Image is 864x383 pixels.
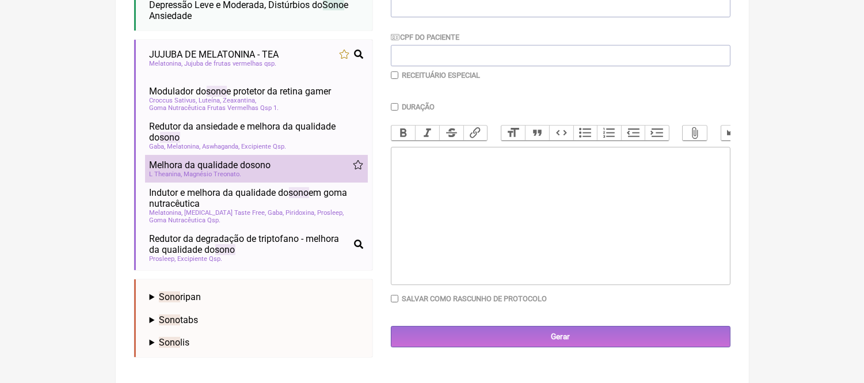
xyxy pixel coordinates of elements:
span: Gaba [268,209,284,217]
span: sono [215,244,235,255]
span: Sono [159,337,180,348]
span: sono [207,86,227,97]
label: Salvar como rascunho de Protocolo [402,294,547,303]
span: Prosleep [318,209,344,217]
button: Link [463,126,488,141]
span: Melhora da qualidade do [150,160,271,170]
input: Gerar [391,326,730,347]
summary: Sonolis [150,337,363,348]
span: Sono [159,291,180,302]
span: Goma Nutracêutica Frutas Vermelhas Qsp 1 [150,104,279,112]
span: Melatonina [150,60,183,67]
span: Goma Nutracêutica Qsp [150,217,221,224]
button: Italic [415,126,439,141]
span: L Theanina [150,170,182,178]
span: Redutor da ansiedade e melhora da qualidade do [150,121,363,143]
span: Excipiente Qsp [242,143,287,150]
label: Receituário Especial [402,71,480,79]
span: sono [160,132,180,143]
label: CPF do Paciente [391,33,460,41]
span: sono [289,187,309,198]
button: Heading [501,126,526,141]
button: Bullets [573,126,597,141]
span: Redutor da degradação de triptofano - melhora da qualidade do [150,233,349,255]
span: Zeaxantina [223,97,257,104]
button: Strikethrough [439,126,463,141]
label: Duração [402,103,435,111]
span: Jujuba de frutas vermelhas qsp [185,60,277,67]
span: lis [159,337,189,348]
summary: Sonotabs [150,314,363,325]
button: Bold [391,126,416,141]
span: Luteína [199,97,222,104]
button: Quote [525,126,549,141]
span: Melatonina [168,143,201,150]
button: Decrease Level [621,126,645,141]
span: ripan [159,291,201,302]
span: Aswhaganda [203,143,240,150]
span: Magnésio Treonato [184,170,242,178]
span: Piridoxina [286,209,316,217]
span: Gaba [150,143,166,150]
span: Indutor e melhora da qualidade do em goma nutracêutica [150,187,363,209]
button: Numbers [597,126,621,141]
span: Melatonina [150,209,183,217]
span: Excipiente Qsp [178,255,223,263]
span: Modulador do e protetor da retina gamer [150,86,332,97]
summary: Sonoripan [150,291,363,302]
span: Prosleep [150,255,176,263]
span: sono [251,160,271,170]
span: JUJUBA DE MELATONINA - TEA [150,49,279,60]
button: Increase Level [645,126,669,141]
button: Attach Files [683,126,707,141]
button: Code [549,126,573,141]
span: [MEDICAL_DATA] Taste Free [185,209,267,217]
button: Undo [721,126,745,141]
span: Sono [159,314,180,325]
span: Croccus Sativus [150,97,197,104]
span: tabs [159,314,198,325]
